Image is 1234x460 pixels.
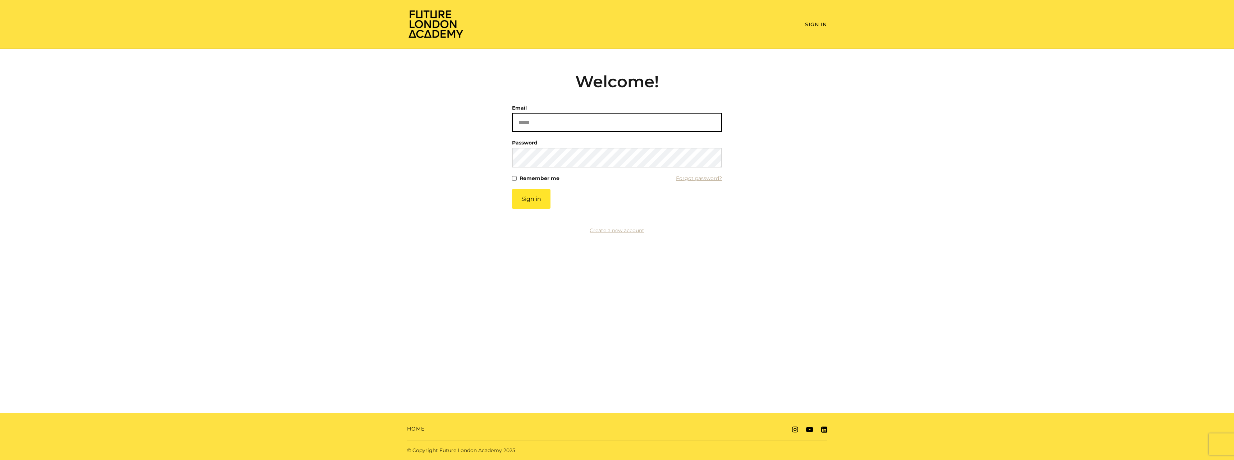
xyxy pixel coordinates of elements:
[805,21,827,28] a: Sign In
[590,227,644,234] a: Create a new account
[512,72,722,91] h2: Welcome!
[407,425,425,433] a: Home
[512,189,518,379] label: If you are a human, ignore this field
[512,189,550,209] button: Sign in
[520,173,559,183] label: Remember me
[401,447,617,454] div: © Copyright Future London Academy 2025
[407,9,465,38] img: Home Page
[676,173,722,183] a: Forgot password?
[512,138,538,148] label: Password
[512,103,527,113] label: Email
